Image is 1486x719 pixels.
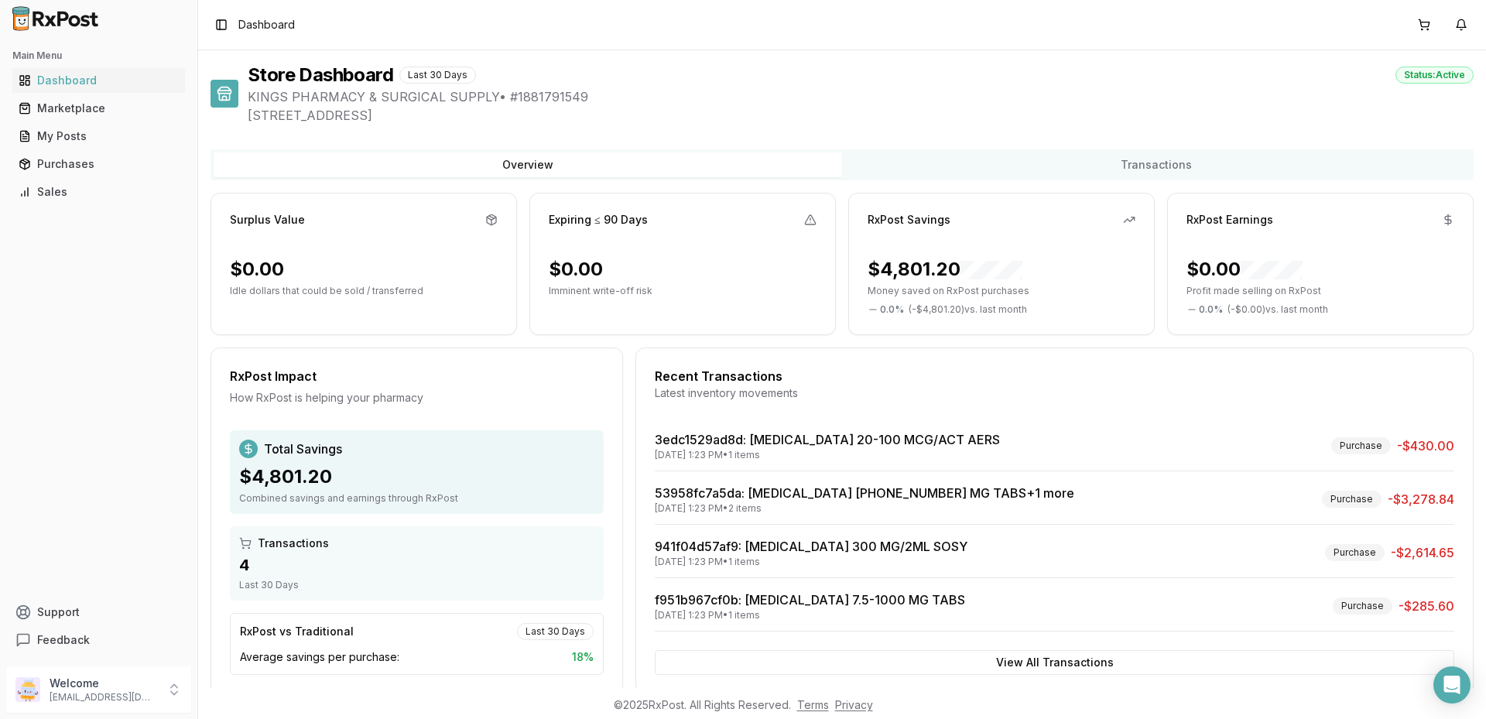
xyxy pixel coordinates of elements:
[6,68,191,93] button: Dashboard
[240,649,399,665] span: Average savings per purchase:
[19,156,179,172] div: Purchases
[880,303,904,316] span: 0.0 %
[19,101,179,116] div: Marketplace
[248,106,1474,125] span: [STREET_ADDRESS]
[230,212,305,228] div: Surplus Value
[1186,257,1303,282] div: $0.00
[15,677,40,702] img: User avatar
[549,257,603,282] div: $0.00
[549,285,817,297] p: Imminent write-off risk
[1397,437,1454,455] span: -$430.00
[238,17,295,33] span: Dashboard
[6,152,191,176] button: Purchases
[1199,303,1223,316] span: 0.0 %
[655,449,1000,461] div: [DATE] 1:23 PM • 1 items
[12,122,185,150] a: My Posts
[12,67,185,94] a: Dashboard
[868,212,950,228] div: RxPost Savings
[214,152,842,177] button: Overview
[12,94,185,122] a: Marketplace
[12,150,185,178] a: Purchases
[1391,543,1454,562] span: -$2,614.65
[239,579,594,591] div: Last 30 Days
[1325,544,1385,561] div: Purchase
[1227,303,1328,316] span: ( - $0.00 ) vs. last month
[1322,491,1382,508] div: Purchase
[37,632,90,648] span: Feedback
[6,124,191,149] button: My Posts
[230,257,284,282] div: $0.00
[1333,597,1392,615] div: Purchase
[655,485,1074,501] a: 53958fc7a5da: [MEDICAL_DATA] [PHONE_NUMBER] MG TABS+1 more
[399,67,476,84] div: Last 30 Days
[238,17,295,33] nav: breadcrumb
[258,536,329,551] span: Transactions
[19,184,179,200] div: Sales
[797,698,829,711] a: Terms
[868,285,1135,297] p: Money saved on RxPost purchases
[12,178,185,206] a: Sales
[1331,437,1391,454] div: Purchase
[655,367,1454,385] div: Recent Transactions
[50,676,157,691] p: Welcome
[6,96,191,121] button: Marketplace
[6,598,191,626] button: Support
[868,257,1022,282] div: $4,801.20
[6,626,191,654] button: Feedback
[517,623,594,640] div: Last 30 Days
[842,152,1471,177] button: Transactions
[240,624,354,639] div: RxPost vs Traditional
[12,50,185,62] h2: Main Menu
[1388,490,1454,508] span: -$3,278.84
[239,554,594,576] div: 4
[248,87,1474,106] span: KINGS PHARMACY & SURGICAL SUPPLY • # 1881791549
[835,698,873,711] a: Privacy
[50,691,157,704] p: [EMAIL_ADDRESS][DOMAIN_NAME]
[1395,67,1474,84] div: Status: Active
[1433,666,1471,704] div: Open Intercom Messenger
[239,492,594,505] div: Combined savings and earnings through RxPost
[655,432,1000,447] a: 3edc1529ad8d: [MEDICAL_DATA] 20-100 MCG/ACT AERS
[230,285,498,297] p: Idle dollars that could be sold / transferred
[655,650,1454,675] button: View All Transactions
[655,609,965,621] div: [DATE] 1:23 PM • 1 items
[6,180,191,204] button: Sales
[239,464,594,489] div: $4,801.20
[264,440,342,458] span: Total Savings
[248,63,393,87] h1: Store Dashboard
[19,73,179,88] div: Dashboard
[909,303,1027,316] span: ( - $4,801.20 ) vs. last month
[655,592,965,608] a: f951b967cf0b: [MEDICAL_DATA] 7.5-1000 MG TABS
[230,390,604,406] div: How RxPost is helping your pharmacy
[655,539,967,554] a: 941f04d57af9: [MEDICAL_DATA] 300 MG/2ML SOSY
[230,367,604,385] div: RxPost Impact
[1186,285,1454,297] p: Profit made selling on RxPost
[6,6,105,31] img: RxPost Logo
[572,649,594,665] span: 18 %
[655,556,967,568] div: [DATE] 1:23 PM • 1 items
[1186,212,1273,228] div: RxPost Earnings
[19,128,179,144] div: My Posts
[655,502,1074,515] div: [DATE] 1:23 PM • 2 items
[1399,597,1454,615] span: -$285.60
[655,385,1454,401] div: Latest inventory movements
[549,212,648,228] div: Expiring ≤ 90 Days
